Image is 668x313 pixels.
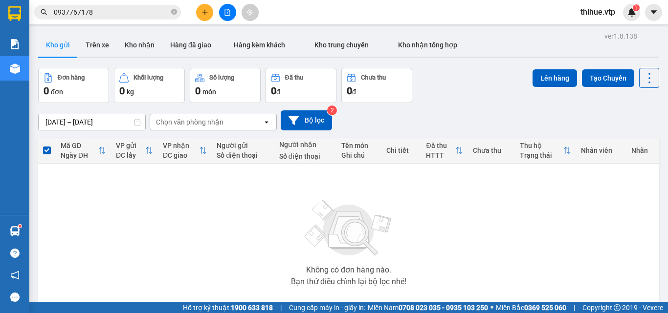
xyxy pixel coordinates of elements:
[386,146,416,154] div: Chi tiết
[368,302,488,313] span: Miền Nam
[581,146,622,154] div: Nhân viên
[10,226,20,236] img: warehouse-icon
[314,41,369,49] span: Kho trung chuyển
[341,68,412,103] button: Chưa thu0đ
[520,142,563,149] div: Thu hộ
[58,74,85,81] div: Đơn hàng
[111,138,158,164] th: Toggle SortBy
[242,4,259,21] button: aim
[327,105,337,115] sup: 2
[614,304,621,311] span: copyright
[520,151,563,159] div: Trạng thái
[276,88,280,96] span: đ
[263,118,270,126] svg: open
[496,302,566,313] span: Miền Bắc
[246,9,253,16] span: aim
[163,151,200,159] div: ĐC giao
[627,8,636,17] img: icon-new-feature
[347,85,352,97] span: 0
[582,69,634,87] button: Tạo Chuyến
[341,151,377,159] div: Ghi chú
[8,6,21,21] img: logo-vxr
[202,88,216,96] span: món
[217,142,269,149] div: Người gửi
[114,68,185,103] button: Khối lượng0kg
[426,151,455,159] div: HTTT
[158,138,212,164] th: Toggle SortBy
[524,304,566,312] strong: 0369 525 060
[195,85,200,97] span: 0
[279,152,332,160] div: Số điện thoại
[490,306,493,310] span: ⚪️
[352,88,356,96] span: đ
[196,4,213,21] button: plus
[117,33,162,57] button: Kho nhận
[171,9,177,15] span: close-circle
[10,292,20,302] span: message
[19,225,22,228] sup: 1
[574,302,575,313] span: |
[183,302,273,313] span: Hỗ trợ kỹ thuật:
[10,63,20,74] img: warehouse-icon
[515,138,576,164] th: Toggle SortBy
[634,4,638,11] span: 1
[10,271,20,280] span: notification
[61,151,98,159] div: Ngày ĐH
[116,142,145,149] div: VP gửi
[604,31,637,42] div: ver 1.8.138
[171,8,177,17] span: close-circle
[201,9,208,16] span: plus
[426,142,455,149] div: Đã thu
[234,41,285,49] span: Hàng kèm khách
[51,88,63,96] span: đơn
[163,142,200,149] div: VP nhận
[421,138,468,164] th: Toggle SortBy
[156,117,223,127] div: Chọn văn phòng nhận
[280,302,282,313] span: |
[209,74,234,81] div: Số lượng
[649,8,658,17] span: caret-down
[119,85,125,97] span: 0
[224,9,231,16] span: file-add
[219,4,236,21] button: file-add
[78,33,117,57] button: Trên xe
[573,6,623,18] span: thihue.vtp
[306,266,391,274] div: Không có đơn hàng nào.
[631,146,654,154] div: Nhãn
[473,146,510,154] div: Chưa thu
[399,304,488,312] strong: 0708 023 035 - 0935 103 250
[54,7,169,18] input: Tìm tên, số ĐT hoặc mã đơn
[279,141,332,148] div: Người nhận
[44,85,49,97] span: 0
[231,304,273,312] strong: 1900 633 818
[281,110,332,130] button: Bộ lọc
[56,138,111,164] th: Toggle SortBy
[533,69,577,87] button: Lên hàng
[38,33,78,57] button: Kho gửi
[217,151,269,159] div: Số điện thoại
[633,4,640,11] sup: 1
[162,33,219,57] button: Hàng đã giao
[300,194,398,262] img: svg+xml;base64,PHN2ZyBjbGFzcz0ibGlzdC1wbHVnX19zdmciIHhtbG5zPSJodHRwOi8vd3d3LnczLm9yZy8yMDAwL3N2Zy...
[10,39,20,49] img: solution-icon
[39,114,145,130] input: Select a date range.
[398,41,457,49] span: Kho nhận tổng hợp
[645,4,662,21] button: caret-down
[61,142,98,149] div: Mã GD
[41,9,47,16] span: search
[38,68,109,103] button: Đơn hàng0đơn
[116,151,145,159] div: ĐC lấy
[289,302,365,313] span: Cung cấp máy in - giấy in:
[134,74,163,81] div: Khối lượng
[285,74,303,81] div: Đã thu
[127,88,134,96] span: kg
[266,68,336,103] button: Đã thu0đ
[341,142,377,149] div: Tên món
[271,85,276,97] span: 0
[291,278,406,286] div: Bạn thử điều chỉnh lại bộ lọc nhé!
[361,74,386,81] div: Chưa thu
[190,68,261,103] button: Số lượng0món
[10,249,20,258] span: question-circle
